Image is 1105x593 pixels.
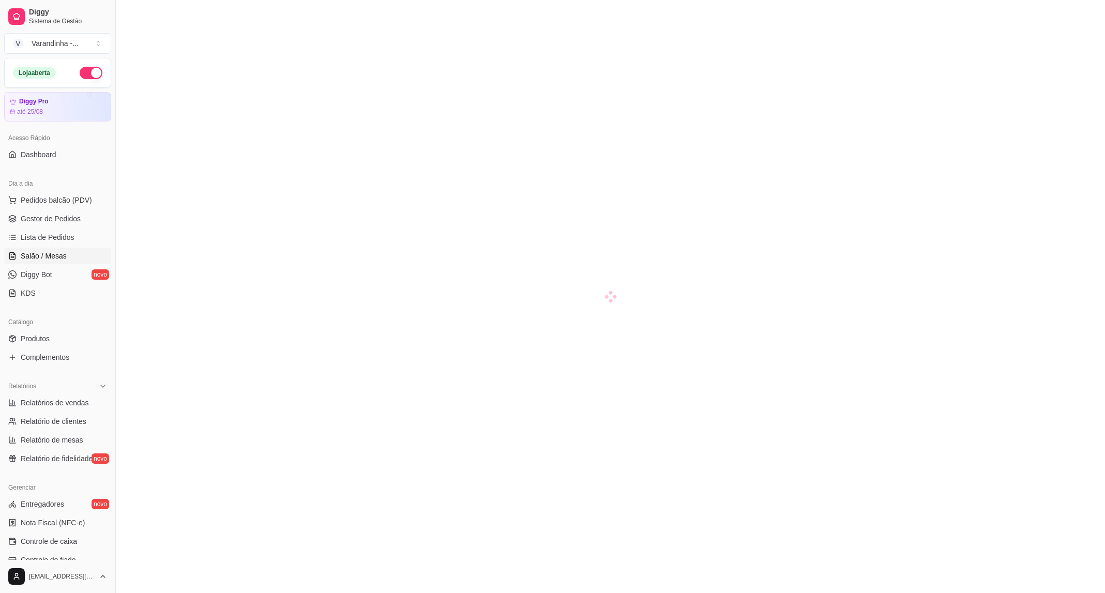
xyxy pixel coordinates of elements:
button: [EMAIL_ADDRESS][DOMAIN_NAME] [4,564,111,589]
span: Relatórios [8,382,36,390]
span: V [13,38,23,49]
a: DiggySistema de Gestão [4,4,111,29]
span: Controle de fiado [21,555,76,565]
a: Complementos [4,349,111,366]
article: até 25/08 [17,108,43,116]
a: Dashboard [4,146,111,163]
span: Complementos [21,352,69,362]
div: Loja aberta [13,67,56,79]
a: Nota Fiscal (NFC-e) [4,514,111,531]
span: Salão / Mesas [21,251,67,261]
a: Salão / Mesas [4,248,111,264]
a: Entregadoresnovo [4,496,111,512]
button: Pedidos balcão (PDV) [4,192,111,208]
a: Lista de Pedidos [4,229,111,246]
span: Dashboard [21,149,56,160]
span: Nota Fiscal (NFC-e) [21,518,85,528]
a: Produtos [4,330,111,347]
a: Relatório de mesas [4,432,111,448]
span: Diggy [29,8,107,17]
span: KDS [21,288,36,298]
a: Diggy Botnovo [4,266,111,283]
span: Gestor de Pedidos [21,214,81,224]
article: Diggy Pro [19,98,49,105]
span: Sistema de Gestão [29,17,107,25]
span: Pedidos balcão (PDV) [21,195,92,205]
span: Diggy Bot [21,269,52,280]
a: Gestor de Pedidos [4,210,111,227]
a: Controle de fiado [4,552,111,568]
a: Relatório de clientes [4,413,111,430]
span: Relatório de clientes [21,416,86,427]
span: Relatório de fidelidade [21,453,93,464]
a: Controle de caixa [4,533,111,550]
span: Produtos [21,333,50,344]
div: Varandinha - ... [32,38,79,49]
div: Dia a dia [4,175,111,192]
a: Relatórios de vendas [4,394,111,411]
a: Relatório de fidelidadenovo [4,450,111,467]
div: Gerenciar [4,479,111,496]
div: Catálogo [4,314,111,330]
span: Relatórios de vendas [21,398,89,408]
span: Entregadores [21,499,64,509]
span: Controle de caixa [21,536,77,546]
button: Alterar Status [80,67,102,79]
span: Relatório de mesas [21,435,83,445]
span: Lista de Pedidos [21,232,74,242]
button: Select a team [4,33,111,54]
a: KDS [4,285,111,301]
a: Diggy Proaté 25/08 [4,92,111,121]
div: Acesso Rápido [4,130,111,146]
span: [EMAIL_ADDRESS][DOMAIN_NAME] [29,572,95,581]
